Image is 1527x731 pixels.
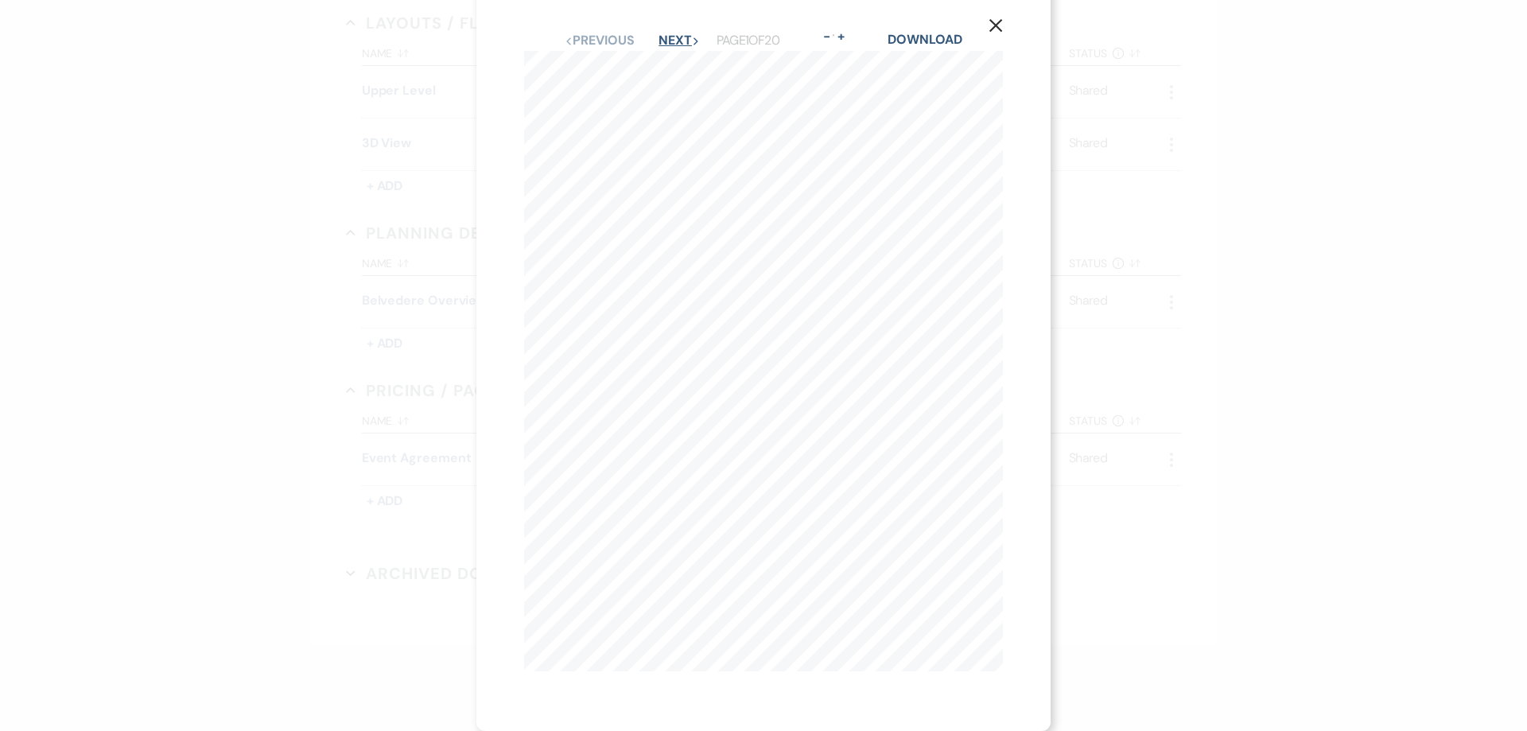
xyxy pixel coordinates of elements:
button: Next [659,34,700,47]
a: Download [888,31,962,48]
button: - [820,30,833,43]
p: Page 1 of 20 [717,30,779,51]
button: + [834,30,847,43]
button: Previous [565,34,634,47]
